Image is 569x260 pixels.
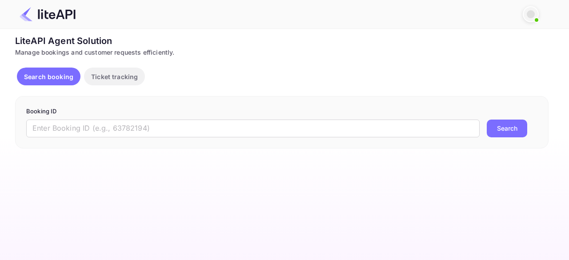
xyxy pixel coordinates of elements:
p: Booking ID [26,107,537,116]
div: Manage bookings and customer requests efficiently. [15,48,549,57]
div: LiteAPI Agent Solution [15,34,549,48]
p: Search booking [24,72,73,81]
input: Enter Booking ID (e.g., 63782194) [26,120,480,137]
button: Search [487,120,527,137]
p: Ticket tracking [91,72,138,81]
img: LiteAPI Logo [20,7,76,21]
